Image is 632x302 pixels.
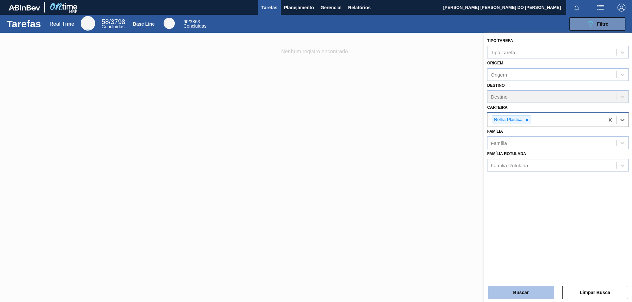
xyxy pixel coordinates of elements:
div: Real Time [101,19,125,29]
span: Planejamento [284,4,314,12]
button: Filtro [569,17,625,31]
div: Base Line [133,21,155,27]
label: Família [487,129,503,134]
label: Carteira [487,105,508,110]
img: userActions [596,4,604,12]
span: 60 [183,19,189,24]
img: TNhmsLtSVTkK8tSr43FrP2fwEKptu5GPRR3wAAAABJRU5ErkJggg== [9,5,40,11]
span: Gerencial [321,4,342,12]
span: Tarefas [261,4,277,12]
span: / 3798 [101,18,125,25]
span: Filtro [597,21,609,27]
div: Origem [491,72,507,77]
span: / 3863 [183,19,200,24]
div: Base Line [183,20,206,28]
div: Real Time [49,21,74,27]
span: Relatórios [348,4,371,12]
label: Origem [487,61,503,65]
div: Família Rotulada [491,162,528,168]
span: Concluídas [183,23,206,29]
button: Notificações [566,3,587,12]
label: Família Rotulada [487,151,526,156]
div: Família [491,140,507,146]
div: Rolha Plástica [492,116,523,124]
span: 58 [101,18,109,25]
h1: Tarefas [7,20,41,28]
span: Concluídas [101,24,124,29]
div: Real Time [81,16,95,31]
div: Base Line [164,18,175,29]
div: Tipo Tarefa [491,49,515,55]
img: Logout [618,4,625,12]
label: Destino [487,83,505,88]
label: Tipo Tarefa [487,38,513,43]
